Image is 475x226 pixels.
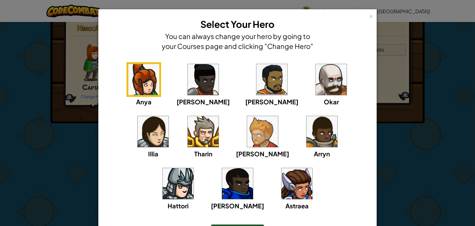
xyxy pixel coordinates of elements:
[160,17,315,31] h3: Select Your Hero
[324,98,339,106] span: Okar
[306,116,337,147] img: portrait.png
[247,116,278,147] img: portrait.png
[236,150,289,158] span: [PERSON_NAME]
[245,98,298,106] span: [PERSON_NAME]
[138,116,169,147] img: portrait.png
[281,168,312,199] img: portrait.png
[222,168,253,199] img: portrait.png
[256,64,287,95] img: portrait.png
[194,150,212,158] span: Tharin
[148,150,158,158] span: Illia
[314,150,330,158] span: Arryn
[211,202,264,210] span: [PERSON_NAME]
[160,31,315,51] h4: You can always change your hero by going to your Courses page and clicking "Change Hero"
[163,168,194,199] img: portrait.png
[188,64,219,95] img: portrait.png
[177,98,230,106] span: [PERSON_NAME]
[285,202,309,210] span: Astraea
[128,64,159,95] img: portrait.png
[316,64,347,95] img: portrait.png
[136,98,152,106] span: Anya
[168,202,189,210] span: Hattori
[188,116,219,147] img: portrait.png
[369,12,373,19] div: ×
